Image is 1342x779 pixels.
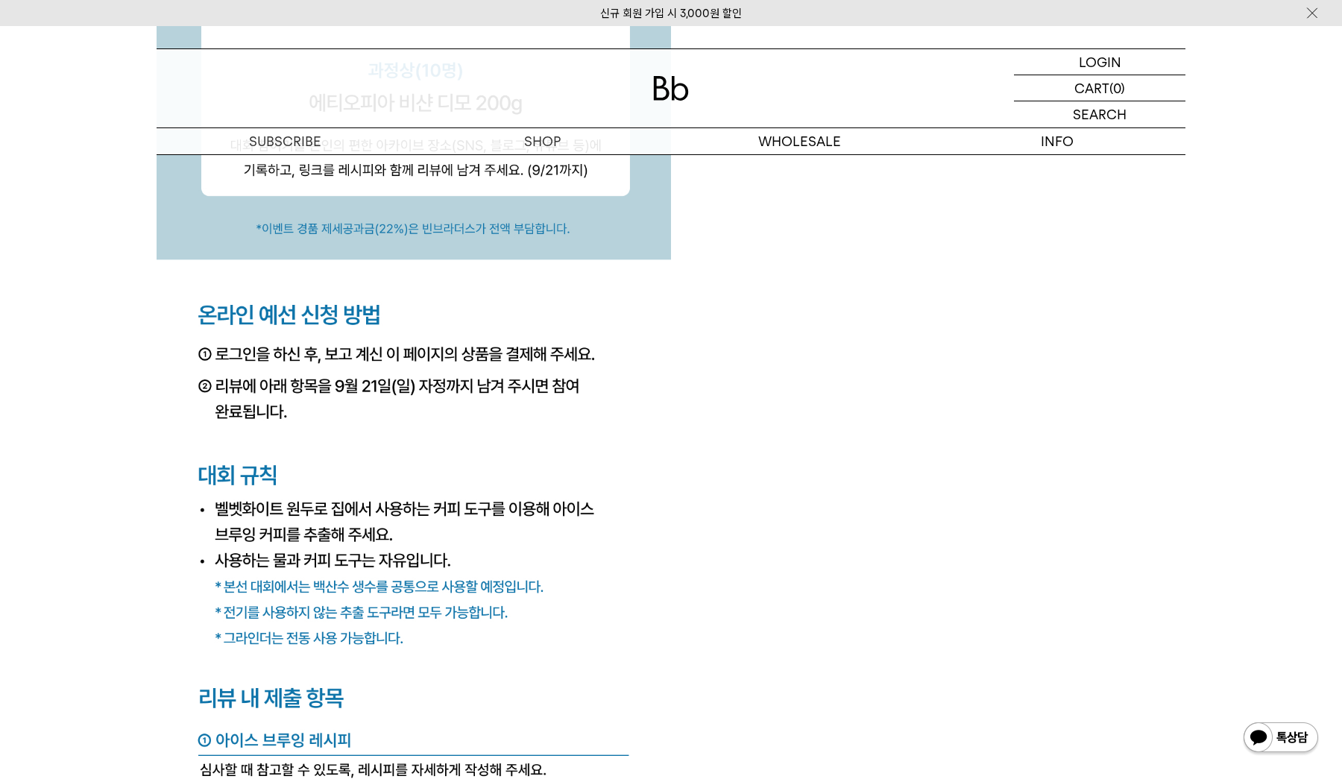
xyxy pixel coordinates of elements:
p: INFO [928,128,1185,154]
img: 카카오톡 채널 1:1 채팅 버튼 [1242,721,1320,757]
p: CART [1074,75,1109,101]
p: LOGIN [1079,49,1121,75]
a: CART (0) [1014,75,1185,101]
a: SHOP [414,128,671,154]
a: SUBSCRIBE [157,128,414,154]
p: SEARCH [1073,101,1127,127]
img: 로고 [653,76,689,101]
a: 신규 회원 가입 시 3,000원 할인 [600,7,742,20]
p: WHOLESALE [671,128,928,154]
p: (0) [1109,75,1125,101]
a: LOGIN [1014,49,1185,75]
